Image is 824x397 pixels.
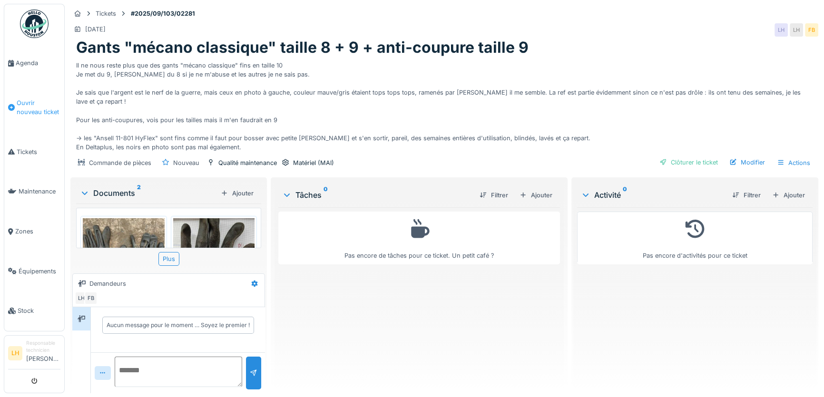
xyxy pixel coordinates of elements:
span: Équipements [19,267,60,276]
h1: Gants "mécano classique" taille 8 + 9 + anti-coupure taille 9 [76,39,529,57]
div: FB [805,23,818,37]
a: Maintenance [4,172,64,212]
div: LH [775,23,788,37]
img: z5t5l5h3b3aey9pxb3a4o9eyn7za [83,218,165,306]
div: Activité [581,189,725,201]
div: Responsable technicien [26,339,60,354]
li: LH [8,346,22,360]
div: Tâches [282,189,472,201]
span: Agenda [16,58,60,68]
div: Filtrer [728,189,765,202]
span: Tickets [17,147,60,156]
div: Ajouter [516,189,556,202]
span: Ouvrir nouveau ticket [17,98,60,116]
a: Stock [4,291,64,331]
div: Commande de pièces [89,158,151,167]
a: LH Responsable technicien[PERSON_NAME] [8,339,60,369]
span: Stock [18,306,60,315]
div: Ajouter [217,187,257,200]
div: Qualité maintenance [218,158,277,167]
div: Ajouter [768,189,809,202]
sup: 0 [324,189,328,201]
img: stz2wpptyxev69m2iq9hoybx6k12 [173,218,255,327]
strong: #2025/09/103/02281 [127,9,199,18]
li: [PERSON_NAME] [26,339,60,367]
div: Modifier [726,156,769,169]
div: Nouveau [173,158,199,167]
div: Tickets [96,9,116,18]
span: Maintenance [19,187,60,196]
sup: 2 [137,187,141,199]
div: LH [790,23,803,37]
div: Documents [80,187,217,199]
span: Zones [15,227,60,236]
div: Aucun message pour le moment … Soyez le premier ! [107,321,250,329]
sup: 0 [623,189,627,201]
div: Filtrer [476,189,512,202]
div: Plus [158,252,179,266]
div: Demandeurs [89,279,126,288]
a: Équipements [4,252,64,291]
div: Clôturer le ticket [656,156,722,169]
a: Tickets [4,132,64,172]
a: Zones [4,212,64,252]
a: Agenda [4,43,64,83]
img: Badge_color-CXgf-gQk.svg [20,10,49,38]
div: Pas encore de tâches pour ce ticket. Un petit café ? [284,216,554,260]
div: Pas encore d'activités pour ce ticket [583,216,806,260]
div: Matériel (MAI) [293,158,334,167]
a: Ouvrir nouveau ticket [4,83,64,132]
div: [DATE] [85,25,106,34]
div: LH [75,291,88,305]
div: FB [84,291,98,305]
div: Il ne nous reste plus que des gants "mécano classique" fins en taille 10 Je met du 9, [PERSON_NAM... [76,57,813,152]
div: Actions [773,156,814,170]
